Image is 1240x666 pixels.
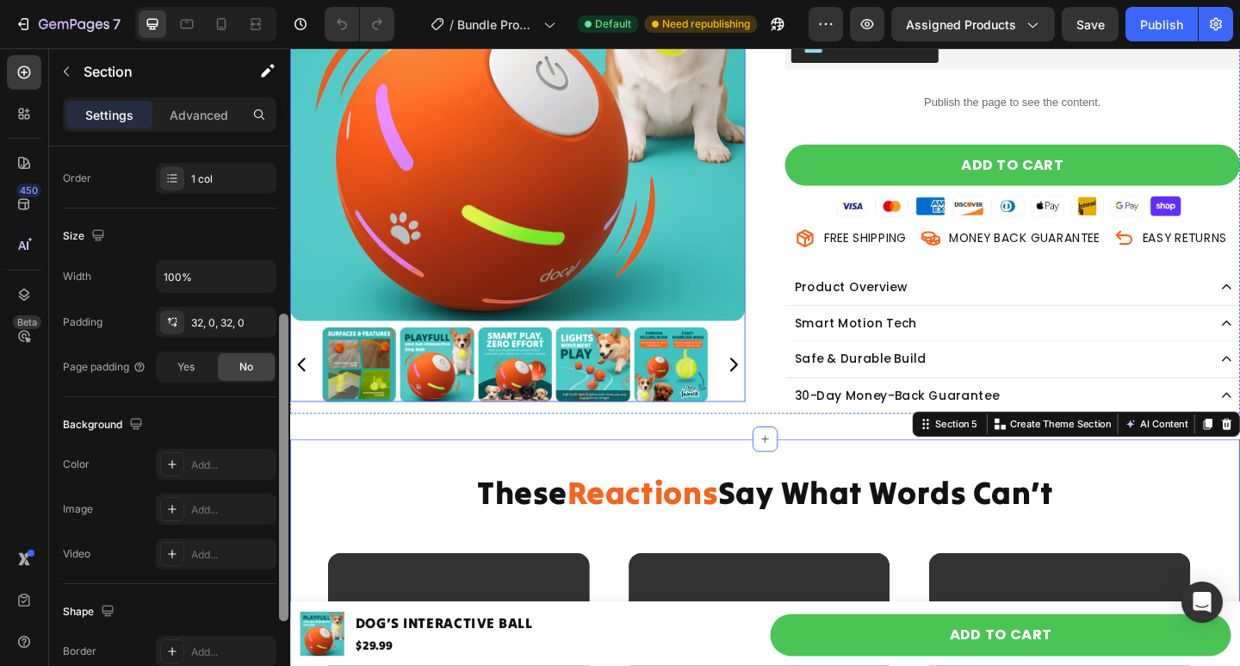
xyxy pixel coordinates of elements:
span: Default [595,16,631,32]
input: Auto [157,261,276,292]
span: Bundle Product Page [457,16,536,34]
button: Add to cart [522,616,1023,662]
p: FREE SHIPPING [580,196,670,217]
span: No [239,359,253,375]
img: gempages_554052897881457814-f93f4774-67e7-4969-8cca-dd89eeb1793e.png [588,157,984,187]
button: 7 [7,7,128,41]
div: Video [63,546,90,562]
div: Add to cart [716,626,828,651]
span: / [449,16,454,34]
p: Section [84,61,225,82]
p: 7 [113,14,121,34]
p: Advanced [170,106,228,124]
div: Image [63,501,93,517]
div: Page padding [63,359,146,375]
button: AI Content [904,399,980,420]
div: Background [63,414,146,437]
span: Need republishing [662,16,750,32]
p: Product Overview [549,251,671,271]
div: Padding [63,314,102,330]
button: Carousel Back Arrow [3,333,23,354]
p: Settings [85,106,133,124]
p: Safe & Durable Build [549,329,691,349]
p: 30-Day Money-Back Guarantee [549,369,772,389]
span: Reactions [301,462,465,506]
div: Width [63,269,91,284]
span: Assigned Products [906,16,1016,34]
div: Add... [191,644,272,660]
span: Save [1076,17,1105,32]
div: Publish [1140,16,1183,34]
button: Add to cart [538,105,1033,151]
div: 450 [16,184,41,197]
div: Size [63,225,108,248]
div: Open Intercom Messenger [1181,582,1223,623]
p: Publish the page to see the content. [538,50,1033,68]
div: Section 5 [698,401,751,417]
div: Add to cart [730,115,841,140]
div: Add... [191,502,272,518]
p: MONEY BACK GUARANTEE [717,196,881,217]
div: 1 col [191,171,272,187]
button: Save [1062,7,1119,41]
p: Create Theme Section [783,401,893,417]
p: Smart Motion Tech [549,290,682,310]
span: Yes [177,359,195,375]
div: Undo/Redo [325,7,394,41]
p: EASY RETURNS [927,196,1020,217]
div: Shape [63,601,118,624]
div: Add... [191,457,272,473]
div: Color [63,457,90,472]
div: Order [63,171,91,186]
div: Add... [191,547,272,563]
button: Assigned Products [891,7,1055,41]
h1: DOG’S INTERACTIVE BALL [69,613,265,639]
iframe: Design area [290,48,1240,666]
div: 32, 0, 32, 0 [191,315,272,331]
div: Border [63,644,96,659]
button: Publish [1125,7,1198,41]
div: Beta [13,315,41,329]
div: $29.99 [69,639,265,663]
button: Carousel Next Arrow [472,333,493,354]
